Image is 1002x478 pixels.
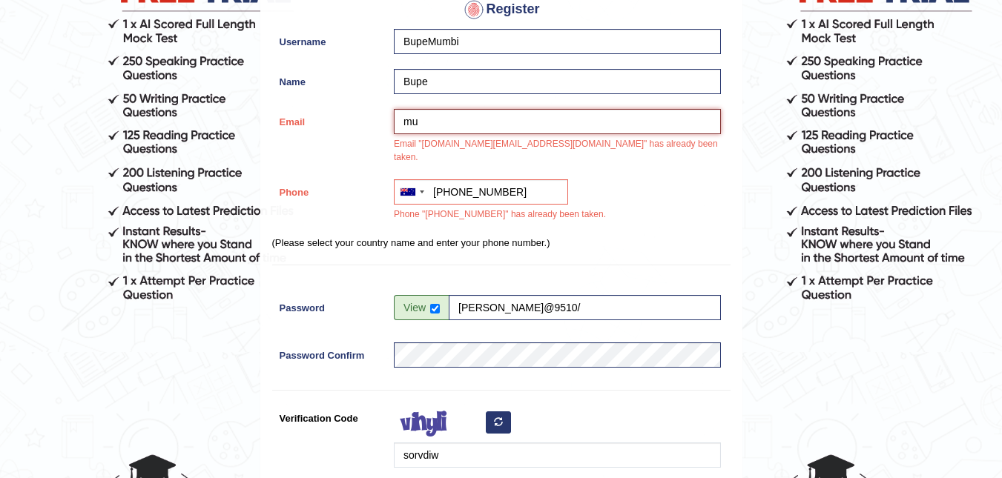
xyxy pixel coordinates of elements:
label: Name [272,69,387,89]
label: Email [272,109,387,129]
label: Password [272,295,387,315]
input: Show/Hide Password [430,304,440,313]
p: (Please select your country name and enter your phone number.) [272,236,731,250]
label: Username [272,29,387,49]
input: +61 412 345 678 [394,179,568,205]
label: Password Confirm [272,342,387,362]
label: Phone [272,179,387,199]
label: Verification Code [272,405,387,425]
div: Australia: +61 [395,180,429,204]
